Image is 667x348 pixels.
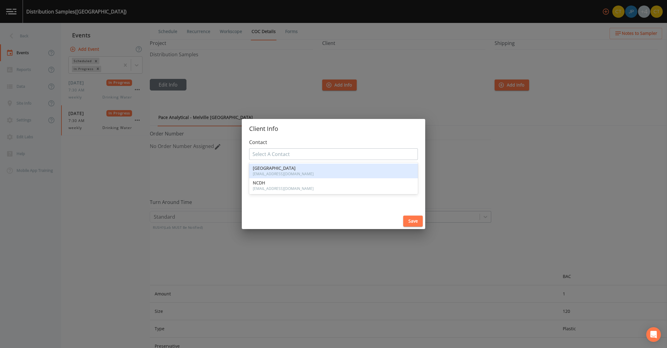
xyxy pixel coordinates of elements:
[253,181,414,185] span: NCDH
[646,327,661,342] div: Open Intercom Messenger
[253,187,414,191] span: [EMAIL_ADDRESS][DOMAIN_NAME]
[253,172,414,176] span: [EMAIL_ADDRESS][DOMAIN_NAME]
[249,139,267,146] label: Contact
[253,166,414,170] span: [GEOGRAPHIC_DATA]
[242,119,425,139] h2: Client Info
[403,216,423,227] button: Save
